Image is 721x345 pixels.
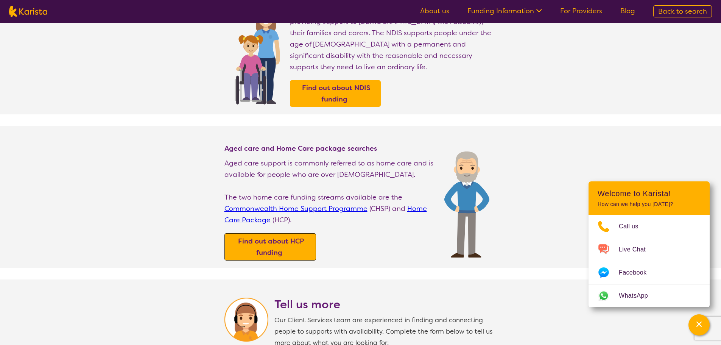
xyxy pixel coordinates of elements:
ul: Choose channel [589,215,710,307]
h2: Welcome to Karista! [598,189,701,198]
a: Find out about HCP funding [227,236,314,258]
p: Aged care support is commonly referred to as home care and is available for people who are over [... [224,158,437,180]
a: About us [420,6,449,16]
a: For Providers [560,6,602,16]
b: Find out about HCP funding [238,237,304,257]
p: How can we help you [DATE]? [598,201,701,208]
p: The two home care funding streams available are the (CHSP) and (HCP). [224,192,437,226]
a: Back to search [653,5,712,17]
img: Karista Client Service [224,298,268,342]
span: Call us [619,221,648,232]
a: Commonwealth Home Support Programme [224,204,368,213]
button: Channel Menu [688,314,710,336]
a: Find out about NDIS funding [292,82,379,105]
a: Web link opens in a new tab. [589,284,710,307]
span: WhatsApp [619,290,657,301]
img: Find Age care and home care package services and providers [444,151,489,258]
a: Blog [620,6,635,16]
div: Channel Menu [589,181,710,307]
h4: Aged care and Home Care package searches [224,144,437,153]
span: Live Chat [619,244,655,255]
h2: Tell us more [274,298,497,311]
span: Facebook [619,267,656,278]
p: The is the way of providing support to [DEMOGRAPHIC_DATA] with disability, their families and car... [290,5,497,73]
b: Find out about NDIS funding [302,83,371,104]
a: Funding Information [467,6,542,16]
span: Back to search [658,7,707,16]
img: Karista logo [9,6,47,17]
